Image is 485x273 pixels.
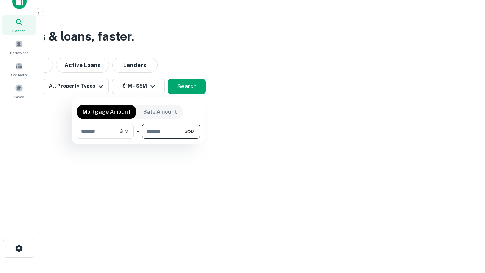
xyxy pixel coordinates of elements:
[447,212,485,249] iframe: Chat Widget
[137,124,139,139] div: -
[185,128,195,135] span: $5M
[83,108,130,116] p: Mortgage Amount
[120,128,128,135] span: $1M
[143,108,177,116] p: Sale Amount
